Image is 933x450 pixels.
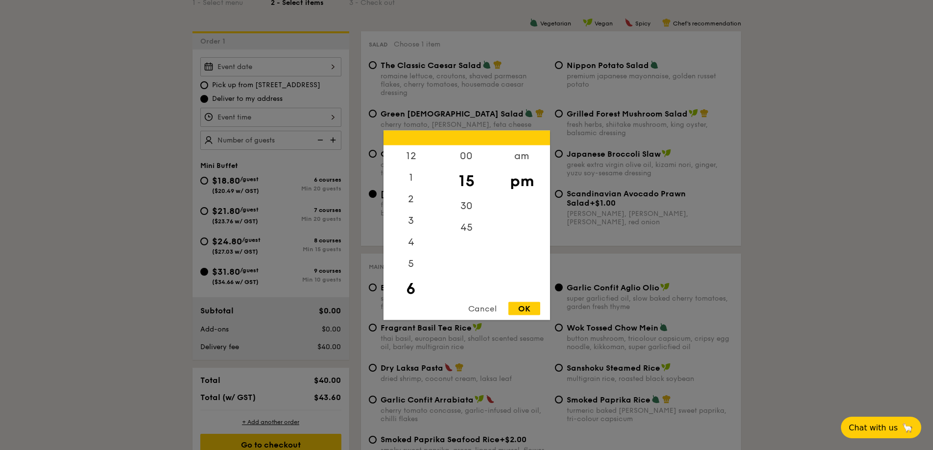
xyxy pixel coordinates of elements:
div: 2 [383,188,439,210]
span: Chat with us [849,423,898,432]
div: am [494,145,550,166]
div: 3 [383,210,439,231]
div: OK [508,302,540,315]
div: 30 [439,195,494,216]
span: 🦙 [902,422,913,433]
div: Cancel [458,302,506,315]
div: 00 [439,145,494,166]
div: 4 [383,231,439,253]
div: 45 [439,216,494,238]
div: 6 [383,274,439,303]
div: 12 [383,145,439,166]
div: 15 [439,166,494,195]
div: 5 [383,253,439,274]
button: Chat with us🦙 [841,417,921,438]
div: pm [494,166,550,195]
div: 1 [383,166,439,188]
